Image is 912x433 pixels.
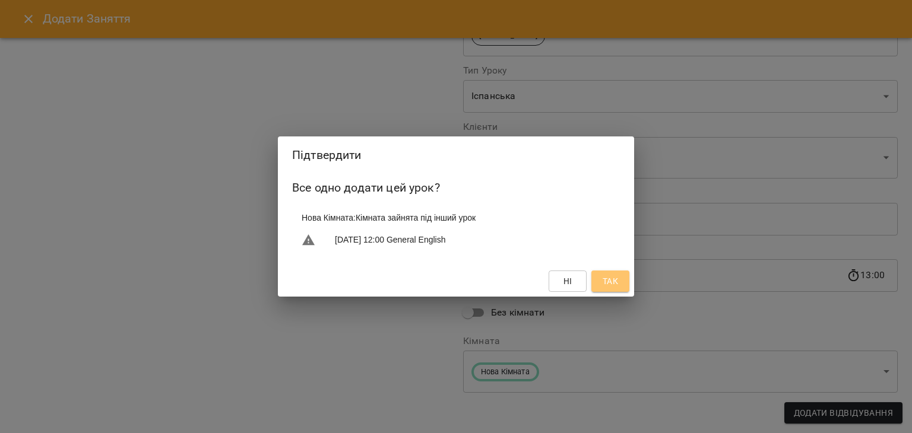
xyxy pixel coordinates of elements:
[292,179,620,197] h6: Все одно додати цей урок?
[292,146,620,164] h2: Підтвердити
[292,228,620,252] li: [DATE] 12:00 General English
[603,274,618,288] span: Так
[591,270,629,292] button: Так
[563,274,572,288] span: Ні
[292,207,620,228] li: Нова Кімната : Кімната зайнята під інший урок
[549,270,587,292] button: Ні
